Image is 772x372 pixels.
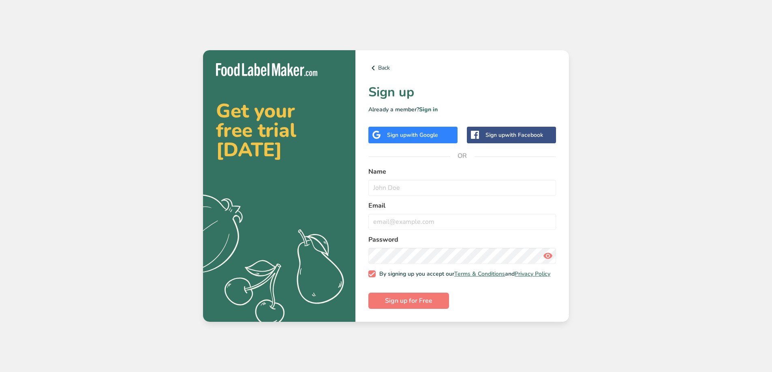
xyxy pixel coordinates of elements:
[454,270,505,278] a: Terms & Conditions
[368,180,556,196] input: John Doe
[216,63,317,77] img: Food Label Maker
[368,167,556,176] label: Name
[485,131,543,139] div: Sign up
[368,293,449,309] button: Sign up for Free
[368,201,556,210] label: Email
[376,270,551,278] span: By signing up you accept our and
[515,270,550,278] a: Privacy Policy
[368,83,556,102] h1: Sign up
[368,235,556,244] label: Password
[368,63,556,73] a: Back
[387,131,438,139] div: Sign up
[406,131,438,139] span: with Google
[216,101,342,159] h2: Get your free trial [DATE]
[419,106,438,113] a: Sign in
[385,296,432,306] span: Sign up for Free
[368,214,556,230] input: email@example.com
[450,144,475,168] span: OR
[505,131,543,139] span: with Facebook
[368,105,556,114] p: Already a member?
